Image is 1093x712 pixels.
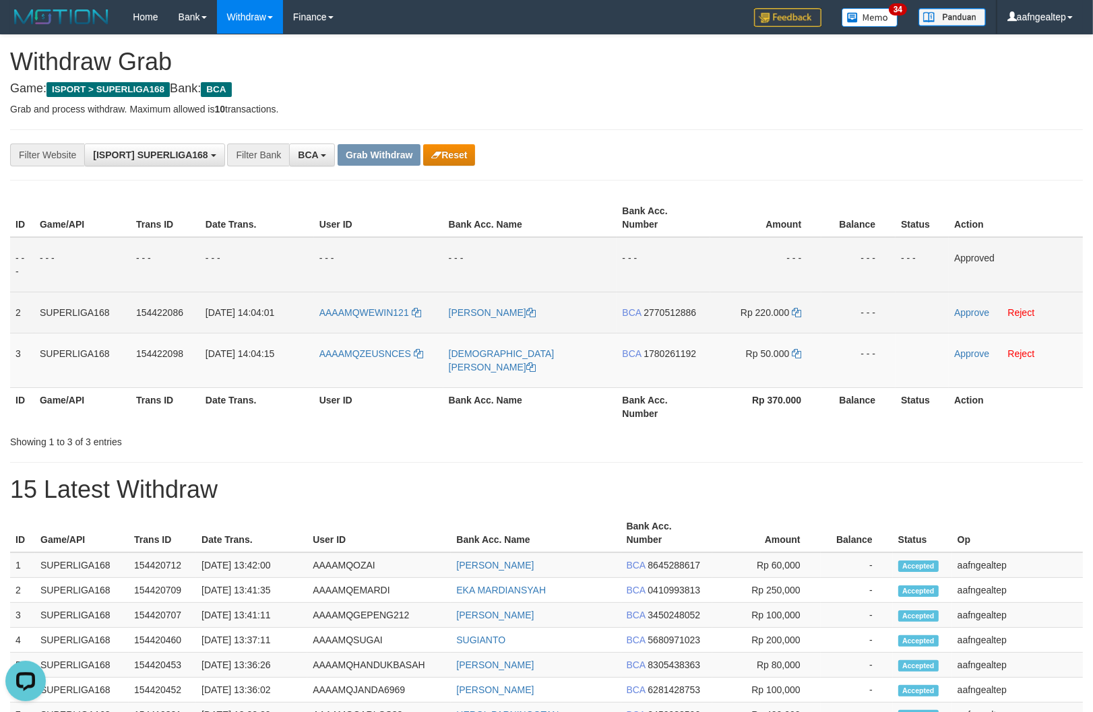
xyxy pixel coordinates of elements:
[954,307,989,318] a: Approve
[712,552,821,578] td: Rp 60,000
[314,387,443,426] th: User ID
[710,387,821,426] th: Rp 370.000
[648,659,700,670] span: Copy 8305438363 to clipboard
[898,685,939,697] span: Accepted
[712,678,821,703] td: Rp 100,000
[129,514,196,552] th: Trans ID
[443,199,617,237] th: Bank Acc. Name
[952,578,1083,603] td: aafngealtep
[893,514,952,552] th: Status
[648,585,700,595] span: Copy 0410993813 to clipboard
[227,143,289,166] div: Filter Bank
[129,653,196,678] td: 154420453
[34,333,131,387] td: SUPERLIGA168
[898,660,939,672] span: Accepted
[821,628,893,653] td: -
[307,514,451,552] th: User ID
[10,199,34,237] th: ID
[456,585,546,595] a: EKA MARDIANSYAH
[131,199,200,237] th: Trans ID
[712,653,821,678] td: Rp 80,000
[10,333,34,387] td: 3
[449,307,536,318] a: [PERSON_NAME]
[648,684,700,695] span: Copy 6281428753 to clipboard
[792,348,801,359] a: Copy 50000 to clipboard
[443,237,617,292] td: - - -
[617,237,710,292] td: - - -
[627,659,646,670] span: BCA
[200,237,314,292] td: - - -
[821,653,893,678] td: -
[821,603,893,628] td: -
[129,578,196,603] td: 154420709
[10,430,445,449] div: Showing 1 to 3 of 3 entries
[898,610,939,622] span: Accepted
[710,199,821,237] th: Amount
[896,387,949,426] th: Status
[821,333,896,387] td: - - -
[34,292,131,333] td: SUPERLIGA168
[449,348,555,373] a: [DEMOGRAPHIC_DATA][PERSON_NAME]
[1008,307,1035,318] a: Reject
[196,653,307,678] td: [DATE] 13:36:26
[206,348,274,359] span: [DATE] 14:04:15
[648,635,700,645] span: Copy 5680971023 to clipboard
[136,348,183,359] span: 154422098
[456,659,534,670] a: [PERSON_NAME]
[443,387,617,426] th: Bank Acc. Name
[627,610,646,620] span: BCA
[456,635,505,645] a: SUGIANTO
[200,387,314,426] th: Date Trans.
[456,560,534,571] a: [PERSON_NAME]
[896,199,949,237] th: Status
[307,628,451,653] td: AAAAMQSUGAI
[821,514,893,552] th: Balance
[644,307,696,318] span: Copy 2770512886 to clipboard
[10,7,113,27] img: MOTION_logo.png
[10,143,84,166] div: Filter Website
[34,199,131,237] th: Game/API
[196,578,307,603] td: [DATE] 13:41:35
[627,585,646,595] span: BCA
[196,678,307,703] td: [DATE] 13:36:02
[712,578,821,603] td: Rp 250,000
[648,560,700,571] span: Copy 8645288617 to clipboard
[821,678,893,703] td: -
[319,348,423,359] a: AAAAMQZEUSNCES
[206,307,274,318] span: [DATE] 14:04:01
[214,104,225,115] strong: 10
[136,307,183,318] span: 154422086
[712,514,821,552] th: Amount
[298,150,318,160] span: BCA
[35,514,129,552] th: Game/API
[35,678,129,703] td: SUPERLIGA168
[307,552,451,578] td: AAAAMQOZAI
[200,199,314,237] th: Date Trans.
[1008,348,1035,359] a: Reject
[307,578,451,603] td: AAAAMQEMARDI
[456,684,534,695] a: [PERSON_NAME]
[952,514,1083,552] th: Op
[5,5,46,46] button: Open LiveChat chat widget
[10,292,34,333] td: 2
[821,237,896,292] td: - - -
[821,578,893,603] td: -
[918,8,986,26] img: panduan.png
[617,387,710,426] th: Bank Acc. Number
[456,610,534,620] a: [PERSON_NAME]
[896,237,949,292] td: - - -
[35,578,129,603] td: SUPERLIGA168
[898,560,939,572] span: Accepted
[889,3,907,15] span: 34
[319,307,409,318] span: AAAAMQWEWIN121
[949,387,1083,426] th: Action
[129,603,196,628] td: 154420707
[952,628,1083,653] td: aafngealtep
[314,199,443,237] th: User ID
[314,237,443,292] td: - - -
[10,578,35,603] td: 2
[129,552,196,578] td: 154420712
[84,143,224,166] button: [ISPORT] SUPERLIGA168
[617,199,710,237] th: Bank Acc. Number
[952,653,1083,678] td: aafngealtep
